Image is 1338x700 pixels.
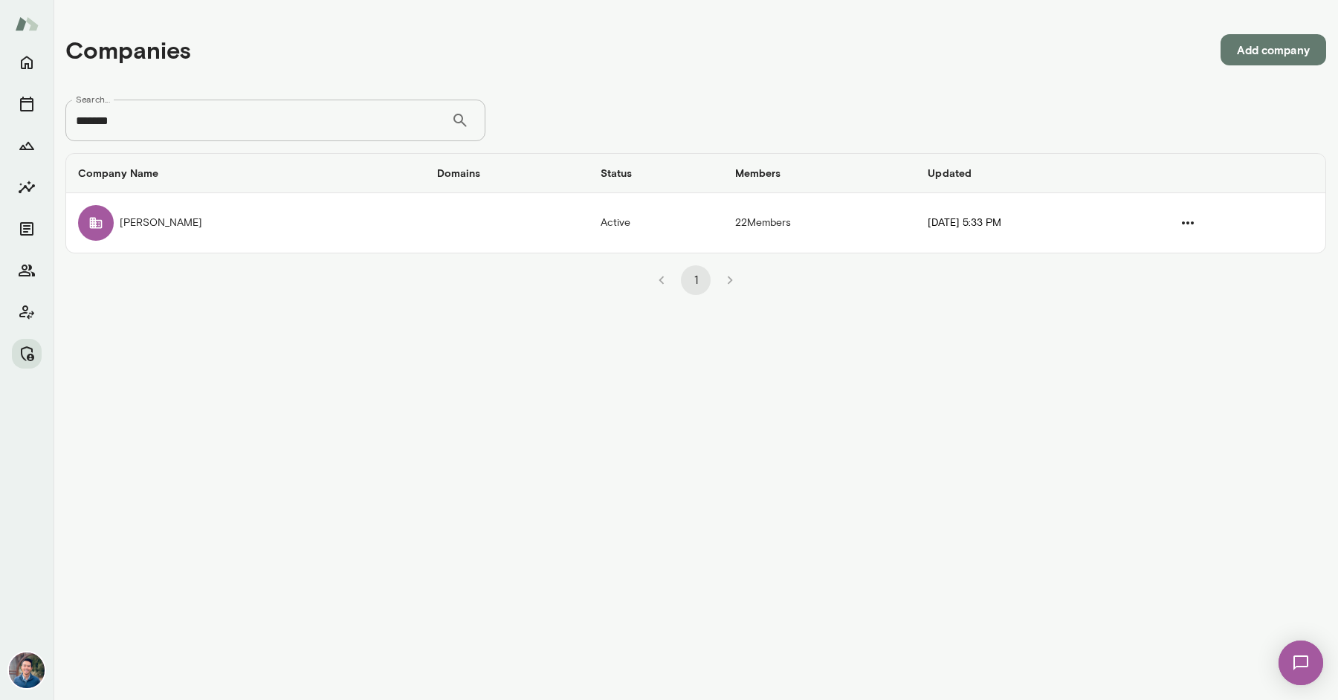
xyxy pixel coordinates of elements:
button: Insights [12,172,42,202]
td: [PERSON_NAME] [66,193,425,253]
h4: Companies [65,36,191,64]
button: page 1 [681,265,711,295]
h6: Status [601,166,711,181]
button: Client app [12,297,42,327]
button: Add company [1221,34,1326,65]
button: Manage [12,339,42,369]
td: [DATE] 5:33 PM [916,193,1152,253]
td: Active [589,193,723,253]
h6: Company Name [78,166,413,181]
img: Mento [15,10,39,38]
button: Growth Plan [12,131,42,161]
h6: Domains [437,166,577,181]
button: Members [12,256,42,285]
h6: Members [735,166,905,181]
nav: pagination navigation [644,265,747,295]
button: Sessions [12,89,42,119]
td: 22 Members [723,193,917,253]
button: Home [12,48,42,77]
table: companies table [66,154,1325,253]
h6: Updated [928,166,1140,181]
button: Documents [12,214,42,244]
label: Search... [76,93,110,106]
img: Alex Yu [9,652,45,688]
div: pagination [65,253,1326,295]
